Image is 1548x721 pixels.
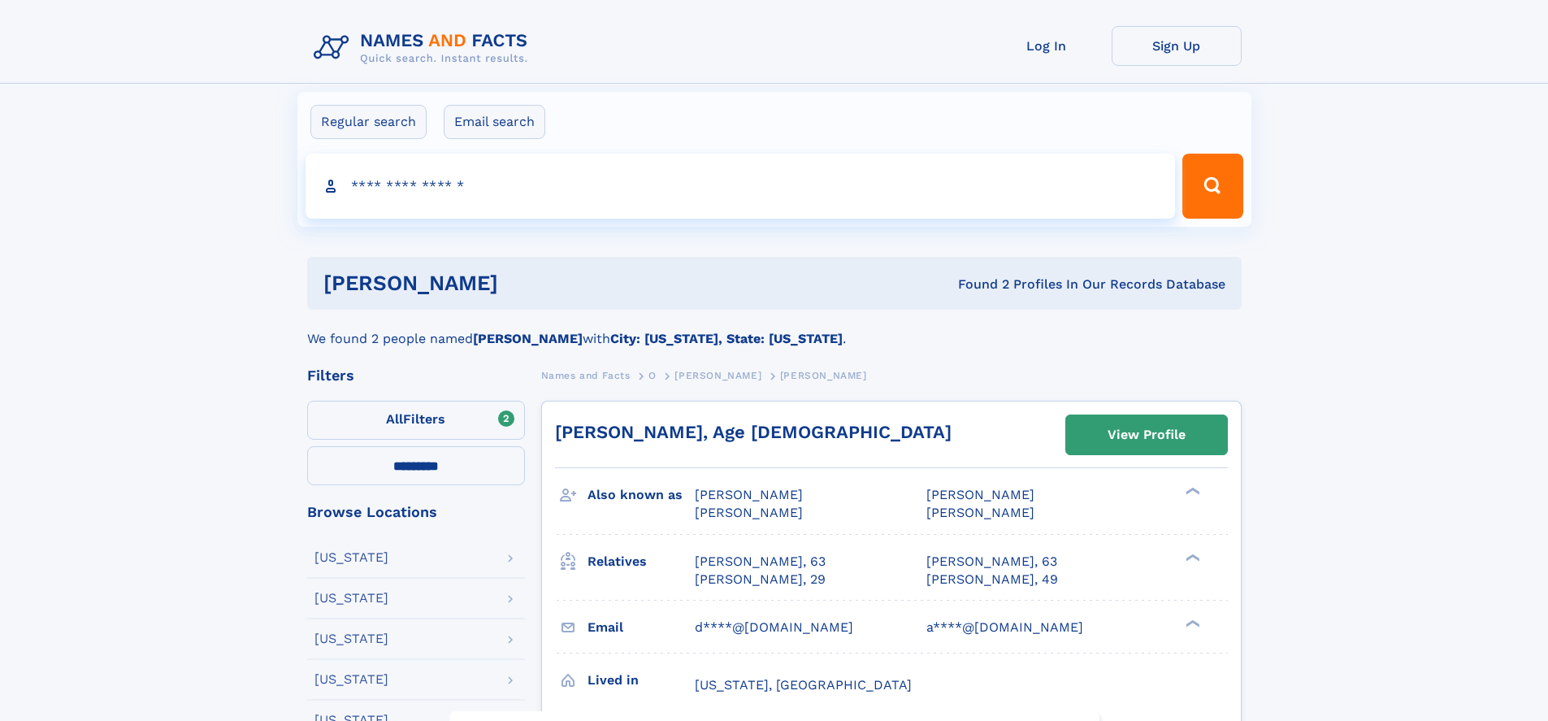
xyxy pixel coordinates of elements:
div: View Profile [1108,416,1186,454]
div: [US_STATE] [314,551,388,564]
div: Found 2 Profiles In Our Records Database [728,276,1225,293]
a: [PERSON_NAME], 63 [926,553,1057,571]
a: [PERSON_NAME], 29 [695,571,826,589]
div: ❯ [1182,552,1201,562]
a: [PERSON_NAME], 63 [695,553,826,571]
a: Sign Up [1112,26,1242,66]
div: Filters [307,368,525,383]
button: Search Button [1182,154,1242,219]
a: Log In [982,26,1112,66]
img: Logo Names and Facts [307,26,541,70]
a: [PERSON_NAME] [674,365,761,385]
span: All [386,411,403,427]
h3: Also known as [588,481,695,509]
h3: Email [588,614,695,641]
span: O [648,370,657,381]
span: [US_STATE], [GEOGRAPHIC_DATA] [695,677,912,693]
span: [PERSON_NAME] [695,487,803,502]
label: Filters [307,401,525,440]
div: [US_STATE] [314,592,388,605]
a: [PERSON_NAME], Age [DEMOGRAPHIC_DATA] [555,422,952,442]
span: [PERSON_NAME] [674,370,761,381]
a: Names and Facts [541,365,631,385]
a: View Profile [1066,415,1227,454]
b: City: [US_STATE], State: [US_STATE] [610,331,843,346]
label: Regular search [310,105,427,139]
div: We found 2 people named with . [307,310,1242,349]
div: [US_STATE] [314,673,388,686]
div: ❯ [1182,618,1201,628]
div: Browse Locations [307,505,525,519]
label: Email search [444,105,545,139]
h3: Relatives [588,548,695,575]
div: [US_STATE] [314,632,388,645]
h3: Lived in [588,667,695,694]
a: O [648,365,657,385]
span: [PERSON_NAME] [780,370,867,381]
span: [PERSON_NAME] [695,505,803,520]
span: [PERSON_NAME] [926,487,1034,502]
a: [PERSON_NAME], 49 [926,571,1058,589]
span: [PERSON_NAME] [926,505,1034,520]
input: search input [306,154,1176,219]
div: ❯ [1182,486,1201,497]
h1: [PERSON_NAME] [323,273,728,293]
b: [PERSON_NAME] [473,331,583,346]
